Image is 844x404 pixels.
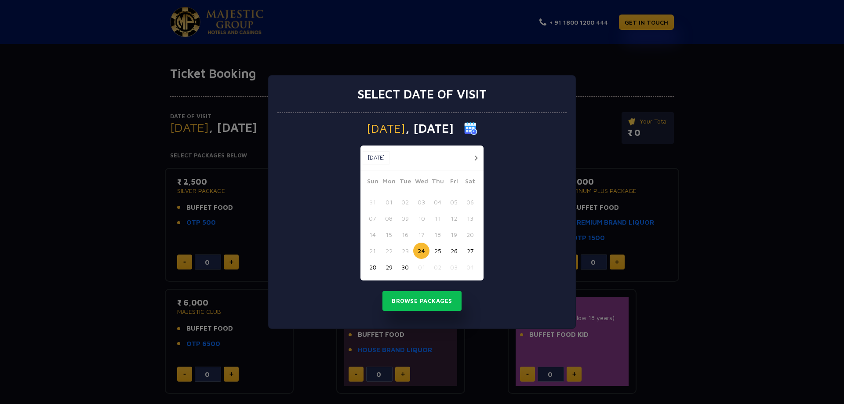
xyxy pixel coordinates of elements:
button: 03 [446,259,462,275]
button: 04 [462,259,478,275]
button: 02 [397,194,413,210]
button: 09 [397,210,413,226]
button: 28 [364,259,381,275]
button: 23 [397,243,413,259]
button: 04 [429,194,446,210]
button: 26 [446,243,462,259]
span: Fri [446,176,462,189]
button: 22 [381,243,397,259]
button: 20 [462,226,478,243]
button: 25 [429,243,446,259]
button: 06 [462,194,478,210]
button: 12 [446,210,462,226]
span: Thu [429,176,446,189]
button: 03 [413,194,429,210]
span: Wed [413,176,429,189]
span: Mon [381,176,397,189]
button: 17 [413,226,429,243]
h3: Select date of visit [357,87,487,102]
button: 14 [364,226,381,243]
button: 08 [381,210,397,226]
span: , [DATE] [405,122,454,135]
span: Sat [462,176,478,189]
button: 01 [381,194,397,210]
button: 13 [462,210,478,226]
button: 07 [364,210,381,226]
span: Tue [397,176,413,189]
button: 21 [364,243,381,259]
button: Browse Packages [382,291,462,311]
button: 29 [381,259,397,275]
button: 05 [446,194,462,210]
button: 15 [381,226,397,243]
button: 31 [364,194,381,210]
button: 11 [429,210,446,226]
button: 30 [397,259,413,275]
button: 01 [413,259,429,275]
button: 27 [462,243,478,259]
button: 24 [413,243,429,259]
span: [DATE] [367,122,405,135]
span: Sun [364,176,381,189]
button: [DATE] [363,151,389,164]
img: calender icon [464,122,477,135]
button: 16 [397,226,413,243]
button: 10 [413,210,429,226]
button: 18 [429,226,446,243]
button: 19 [446,226,462,243]
button: 02 [429,259,446,275]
